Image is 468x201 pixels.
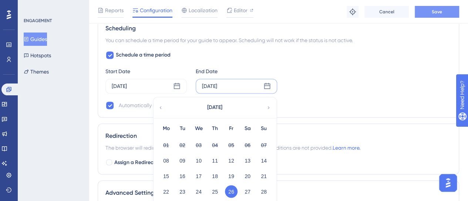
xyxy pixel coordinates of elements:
span: Schedule a time period [116,51,171,59]
button: 19 [225,170,238,182]
button: 06 [241,139,254,151]
button: 18 [209,170,221,182]
div: We [191,124,207,133]
div: [DATE] [202,82,217,91]
div: Scheduling [105,24,451,33]
button: 21 [257,170,270,182]
button: 16 [176,170,189,182]
div: Tu [174,124,191,133]
div: [DATE] [112,82,127,91]
button: 23 [176,185,189,198]
div: Advanced Settings [105,188,451,197]
button: 22 [160,185,172,198]
button: 05 [225,139,238,151]
span: Reports [105,6,124,15]
span: Configuration [140,6,172,15]
div: End Date [196,67,277,76]
button: 02 [176,139,189,151]
button: 09 [176,154,189,167]
div: Su [256,124,272,133]
button: 12 [225,154,238,167]
button: 24 [192,185,205,198]
span: Assign a Redirection URL [114,158,173,167]
button: 15 [160,170,172,182]
div: Redirection [105,131,451,140]
span: [DATE] [207,103,222,112]
span: Localization [189,6,218,15]
button: 25 [209,185,221,198]
span: Save [432,9,442,15]
span: The browser will redirect to the “Redirection URL” when the Targeting Conditions are not provided. [105,143,360,152]
span: Editor [234,6,248,15]
div: Fr [223,124,239,133]
button: Hotspots [24,49,51,62]
iframe: UserGuiding AI Assistant Launcher [437,172,459,194]
div: Sa [239,124,256,133]
button: 20 [241,170,254,182]
button: 08 [160,154,172,167]
button: 07 [257,139,270,151]
div: ENGAGEMENT [24,18,52,24]
span: Need Help? [17,2,46,11]
a: Learn more. [333,144,360,150]
button: 26 [225,185,238,198]
button: 17 [192,170,205,182]
button: Cancel [364,6,409,18]
button: 10 [192,154,205,167]
button: 11 [209,154,221,167]
button: [DATE] [178,100,252,115]
button: Themes [24,65,49,78]
div: Th [207,124,223,133]
button: 27 [241,185,254,198]
button: 13 [241,154,254,167]
button: 04 [209,139,221,151]
div: You can schedule a time period for your guide to appear. Scheduling will not work if the status i... [105,36,451,45]
div: Automatically set as “Inactive” when the scheduled period is over. [119,101,271,110]
div: Start Date [105,67,187,76]
span: Cancel [379,9,394,15]
button: Save [415,6,459,18]
div: Mo [158,124,174,133]
button: 28 [257,185,270,198]
button: 03 [192,139,205,151]
button: 14 [257,154,270,167]
button: Guides [24,33,47,46]
button: 01 [160,139,172,151]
